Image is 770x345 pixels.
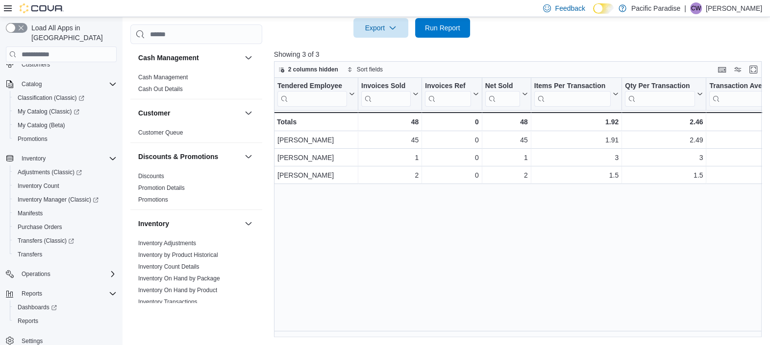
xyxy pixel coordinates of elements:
[747,64,759,75] button: Enter fullscreen
[14,249,117,260] span: Transfers
[138,263,199,271] span: Inventory Count Details
[18,182,59,190] span: Inventory Count
[18,268,54,280] button: Operations
[18,108,79,115] span: My Catalog (Classic)
[22,270,50,278] span: Operations
[138,108,241,118] button: Customer
[359,18,402,38] span: Export
[14,180,63,192] a: Inventory Count
[2,77,121,91] button: Catalog
[138,85,183,93] span: Cash Out Details
[18,288,117,299] span: Reports
[732,64,744,75] button: Display options
[10,132,121,146] button: Promotions
[18,303,57,311] span: Dashboards
[625,116,703,128] div: 2.46
[10,234,121,248] a: Transfers (Classic)
[14,180,117,192] span: Inventory Count
[18,153,50,164] button: Inventory
[14,221,117,233] span: Purchase Orders
[18,78,117,90] span: Catalog
[138,298,198,306] span: Inventory Transactions
[14,166,86,178] a: Adjustments (Classic)
[10,248,121,261] button: Transfers
[22,155,46,162] span: Inventory
[274,49,767,59] p: Showing 3 of 3
[415,18,470,38] button: Run Report
[138,240,196,247] a: Inventory Adjustments
[14,221,66,233] a: Purchase Orders
[690,2,702,14] div: Carson Wilson
[138,73,188,81] span: Cash Management
[10,314,121,328] button: Reports
[10,193,121,207] a: Inventory Manager (Classic)
[425,82,478,107] button: Invoices Ref
[534,82,611,91] div: Items Per Transaction
[534,116,619,128] div: 1.92
[357,66,383,73] span: Sort fields
[138,86,183,92] a: Cash Out Details
[138,196,168,204] span: Promotions
[10,91,121,105] a: Classification (Classic)
[534,169,619,181] div: 1.5
[18,94,84,102] span: Classification (Classic)
[138,252,218,258] a: Inventory by Product Historical
[14,235,78,247] a: Transfers (Classic)
[425,116,478,128] div: 0
[361,82,419,107] button: Invoices Sold
[485,82,520,91] div: Net Sold
[684,2,686,14] p: |
[10,105,121,118] a: My Catalog (Classic)
[138,152,218,161] h3: Discounts & Promotions
[625,82,703,107] button: Qty Per Transaction
[277,82,347,91] div: Tendered Employee
[14,119,117,131] span: My Catalog (Beta)
[425,134,478,146] div: 0
[138,196,168,203] a: Promotions
[243,107,254,119] button: Customer
[277,134,355,146] div: [PERSON_NAME]
[138,219,169,229] h3: Inventory
[243,151,254,162] button: Discounts & Promotions
[138,263,199,270] a: Inventory Count Details
[18,78,46,90] button: Catalog
[277,169,355,181] div: [PERSON_NAME]
[14,235,117,247] span: Transfers (Classic)
[22,80,42,88] span: Catalog
[361,82,411,107] div: Invoices Sold
[138,251,218,259] span: Inventory by Product Historical
[138,53,241,63] button: Cash Management
[425,23,460,33] span: Run Report
[361,134,419,146] div: 45
[10,118,121,132] button: My Catalog (Beta)
[14,315,117,327] span: Reports
[138,53,199,63] h3: Cash Management
[274,64,342,75] button: 2 columns hidden
[22,337,43,345] span: Settings
[18,135,48,143] span: Promotions
[14,92,117,104] span: Classification (Classic)
[18,59,54,70] a: Customers
[138,286,217,294] span: Inventory On Hand by Product
[277,82,355,107] button: Tendered Employee
[485,82,520,107] div: Net Sold
[485,116,527,128] div: 48
[18,268,117,280] span: Operations
[14,207,47,219] a: Manifests
[14,315,42,327] a: Reports
[18,58,117,70] span: Customers
[10,207,121,220] button: Manifests
[625,82,695,91] div: Qty Per Transaction
[138,129,183,137] span: Customer Queue
[10,179,121,193] button: Inventory Count
[138,108,170,118] h3: Customer
[361,152,419,163] div: 1
[14,92,88,104] a: Classification (Classic)
[2,152,121,165] button: Inventory
[425,152,478,163] div: 0
[691,2,701,14] span: CW
[361,116,419,128] div: 48
[20,3,64,13] img: Cova
[425,169,478,181] div: 0
[10,220,121,234] button: Purchase Orders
